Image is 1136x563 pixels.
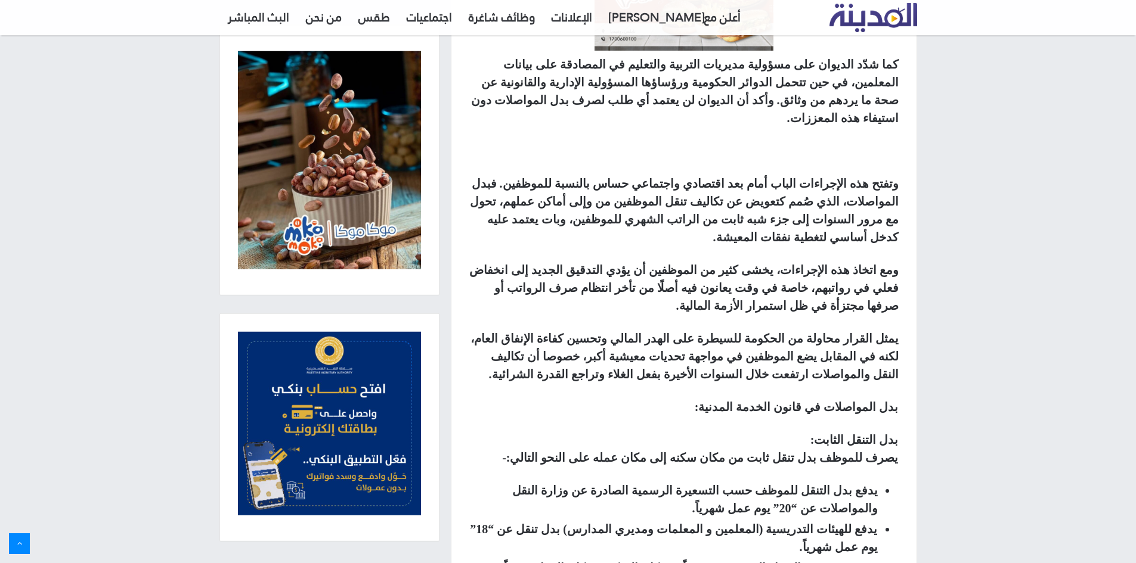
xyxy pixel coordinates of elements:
[471,58,899,125] strong: كما شدّد الديوان على مسؤولية مديريات التربية والتعليم في المصادقة على بيانات المعلمين، في حين تتح...
[829,3,917,32] img: تلفزيون المدينة
[470,522,877,553] strong: يدفع للهيئات التدريسية (المعلمين و المعلمات ومديري المدارس) بدل تنقل عن “18” يوم عمل شهرياً.‏
[810,433,899,446] strong: بدل التنقل الثابت:‏
[502,451,898,464] strong: يصرف للموظف بدل تنقل ثابت من مكان سكنه إلى مكان عمله على النحو ‏التالي:-‏
[695,400,899,413] strong: بدل المواصلات في قانون الخدمة المدنية:
[469,263,899,312] strong: ومع اتخاذ هذه الإجراءات، يخشى كثير من الموظفين أن يؤدي التدقيق الجديد إلى انخفاض فعلي في رواتبهم،...
[471,332,899,381] strong: يمثل القرار محاولة من الحكومة للسيطرة على الهدر المالي وتحسين كفاءة الإنفاق العام، لكنه في المقاب...
[470,177,899,244] strong: وتفتح هذه الإجراءات الباب أمام بعد اقتصادي واجتماعي حساس بالنسبة للموظفين. فبدل المواصلات، الذي ص...
[829,4,917,33] a: تلفزيون المدينة
[512,484,878,515] strong: يدفع بدل التنقل للموظف حسب التسعيرة الرسمية الصادرة عن وزارة النقل ‏والمواصلات عن “20” يوم عمل شه...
